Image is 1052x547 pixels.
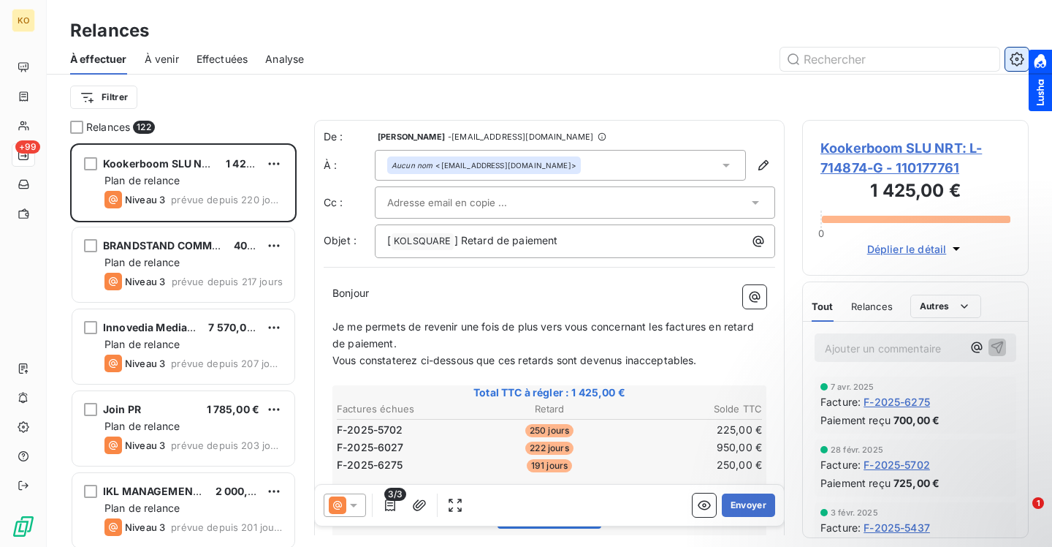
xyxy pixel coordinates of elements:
[104,502,180,514] span: Plan de relance
[337,440,404,455] span: F-2025-6027
[392,160,432,170] em: Aucun nom
[820,520,861,535] span: Facture :
[171,521,283,533] span: prévue depuis 201 jours
[622,440,763,456] td: 950,00 €
[722,494,775,517] button: Envoyer
[208,321,263,333] span: 7 570,00 €
[1032,497,1044,509] span: 1
[820,178,1010,207] h3: 1 425,00 €
[820,394,861,410] span: Facture :
[780,48,999,71] input: Rechercher
[392,160,576,170] div: <[EMAIL_ADDRESS][DOMAIN_NAME]>
[336,401,477,417] th: Factures échues
[378,132,445,141] span: [PERSON_NAME]
[387,192,544,214] input: Adresse email en copie ...
[70,18,149,44] h3: Relances
[867,241,947,257] span: Déplier le détail
[760,405,1052,508] iframe: Intercom notifications message
[133,121,154,134] span: 122
[172,276,283,287] span: prévue depuis 217 jours
[234,239,281,252] span: 403,65 €
[337,458,403,472] span: F-2025-6275
[324,234,357,246] span: Objet :
[104,256,180,268] span: Plan de relance
[70,143,297,547] div: grid
[851,301,893,312] span: Relances
[384,488,406,501] span: 3/3
[812,301,834,312] span: Tout
[332,354,697,366] span: Vous constaterez ci-dessous que ces retards sont devenus inacceptables.
[525,424,573,437] span: 250 jours
[70,86,137,109] button: Filtrer
[525,442,573,455] span: 222 jours
[104,174,180,186] span: Plan de relance
[125,358,165,369] span: Niveau 3
[103,239,322,252] span: BRANDSTAND COMMUNICATIONS LIMITED
[864,520,930,535] span: F-2025-5437
[332,320,757,350] span: Je me permets de revenir une fois de plus vers vous concernant les factures en retard de paiement.
[12,9,35,32] div: KO
[265,52,304,67] span: Analyse
[622,401,763,417] th: Solde TTC
[622,422,763,438] td: 225,00 €
[479,401,620,417] th: Retard
[831,508,878,517] span: 3 févr. 2025
[70,52,127,67] span: À effectuer
[125,194,165,205] span: Niveau 3
[103,403,141,415] span: Join PR
[335,385,764,400] span: Total TTC à régler : 1 425,00 €
[171,358,283,369] span: prévue depuis 207 jours
[818,227,824,239] span: 0
[863,241,969,257] button: Déplier le détail
[332,287,369,299] span: Bonjour
[226,157,280,170] span: 1 425,00 €
[910,295,981,318] button: Autres
[392,233,453,250] span: KOLSQUARE
[324,129,375,144] span: De :
[207,403,260,415] span: 1 785,00 €
[448,132,593,141] span: - [EMAIL_ADDRESS][DOMAIN_NAME]
[324,195,375,210] label: Cc :
[145,52,179,67] span: À venir
[104,338,180,350] span: Plan de relance
[216,485,272,497] span: 2 000,00 €
[125,521,165,533] span: Niveau 3
[831,382,874,391] span: 7 avr. 2025
[103,485,230,497] span: IKL MANAGEMENT FZCO
[387,234,391,246] span: [
[86,120,130,135] span: Relances
[337,423,403,437] span: F-2025-5702
[820,138,1010,178] span: Kookerboom SLU NRT: L-714874-G - 110177761
[527,459,572,472] span: 191 jours
[1002,497,1037,532] iframe: Intercom live chat
[15,140,40,154] span: +99
[171,440,283,451] span: prévue depuis 203 jours
[125,440,165,451] span: Niveau 3
[171,194,283,205] span: prévue depuis 220 jours
[864,394,930,410] span: F-2025-6275
[12,515,35,538] img: Logo LeanPay
[622,457,763,473] td: 250,00 €
[324,158,375,173] label: À :
[103,157,281,170] span: Kookerboom SLU NRT: L-714874-G
[103,321,204,333] span: Innovedia Media AB
[125,276,165,287] span: Niveau 3
[454,234,558,246] span: ] Retard de paiement
[104,420,180,432] span: Plan de relance
[197,52,248,67] span: Effectuées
